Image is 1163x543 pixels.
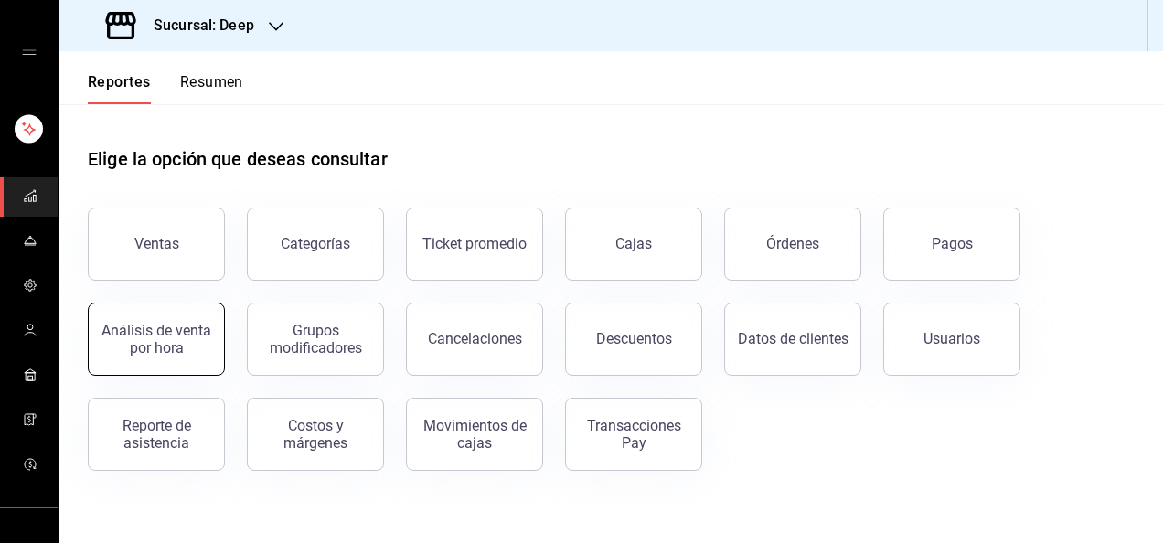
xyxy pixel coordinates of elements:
[100,322,213,357] div: Análisis de venta por hora
[422,235,527,252] div: Ticket promedio
[139,15,254,37] h3: Sucursal: Deep
[577,417,690,452] div: Transacciones Pay
[134,235,179,252] div: Ventas
[281,235,350,252] div: Categorías
[932,235,973,252] div: Pagos
[565,398,702,471] button: Transacciones Pay
[88,73,151,104] button: Reportes
[615,235,652,252] div: Cajas
[180,73,243,104] button: Resumen
[565,303,702,376] button: Descuentos
[88,398,225,471] button: Reporte de asistencia
[406,398,543,471] button: Movimientos de cajas
[247,208,384,281] button: Categorías
[100,417,213,452] div: Reporte de asistencia
[406,303,543,376] button: Cancelaciones
[883,303,1020,376] button: Usuarios
[724,303,861,376] button: Datos de clientes
[88,208,225,281] button: Ventas
[88,73,243,104] div: navigation tabs
[738,330,848,347] div: Datos de clientes
[406,208,543,281] button: Ticket promedio
[247,398,384,471] button: Costos y márgenes
[259,322,372,357] div: Grupos modificadores
[724,208,861,281] button: Órdenes
[259,417,372,452] div: Costos y márgenes
[88,303,225,376] button: Análisis de venta por hora
[88,145,388,173] h1: Elige la opción que deseas consultar
[923,330,980,347] div: Usuarios
[766,235,819,252] div: Órdenes
[565,208,702,281] button: Cajas
[428,330,522,347] div: Cancelaciones
[883,208,1020,281] button: Pagos
[596,330,672,347] div: Descuentos
[22,48,37,62] button: open drawer
[418,417,531,452] div: Movimientos de cajas
[247,303,384,376] button: Grupos modificadores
